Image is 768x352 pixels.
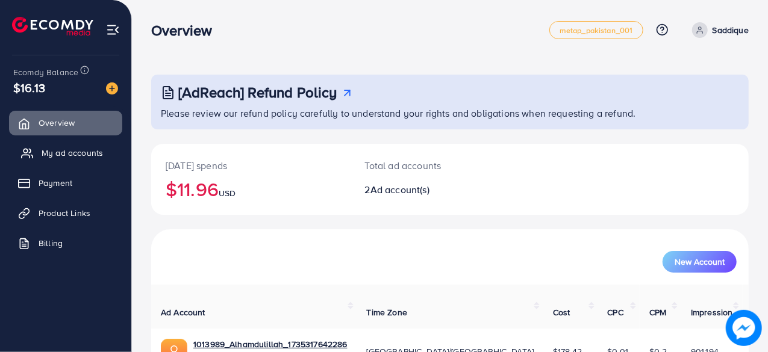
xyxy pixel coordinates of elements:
[161,306,205,318] span: Ad Account
[9,141,122,165] a: My ad accounts
[608,306,623,318] span: CPC
[9,171,122,195] a: Payment
[39,117,75,129] span: Overview
[675,258,725,266] span: New Account
[161,106,741,120] p: Please review our refund policy carefully to understand your rights and obligations when requesti...
[42,147,103,159] span: My ad accounts
[691,306,733,318] span: Impression
[178,84,337,101] h3: [AdReach] Refund Policy
[370,183,429,196] span: Ad account(s)
[166,158,336,173] p: [DATE] spends
[365,158,485,173] p: Total ad accounts
[713,23,749,37] p: Saddique
[549,21,643,39] a: metap_pakistan_001
[219,187,236,199] span: USD
[13,66,78,78] span: Ecomdy Balance
[13,79,45,96] span: $16.13
[649,306,666,318] span: CPM
[726,310,762,346] img: image
[166,178,336,200] h2: $11.96
[39,207,90,219] span: Product Links
[151,22,222,39] h3: Overview
[106,82,118,94] img: image
[39,237,63,249] span: Billing
[560,26,633,34] span: metap_pakistan_001
[9,201,122,225] a: Product Links
[9,231,122,255] a: Billing
[106,23,120,37] img: menu
[12,17,93,36] img: logo
[553,306,570,318] span: Cost
[365,184,485,196] h2: 2
[9,111,122,135] a: Overview
[193,338,348,350] a: 1013989_Alhamdulillah_1735317642286
[663,251,737,273] button: New Account
[39,177,72,189] span: Payment
[687,22,749,38] a: Saddique
[367,306,407,318] span: Time Zone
